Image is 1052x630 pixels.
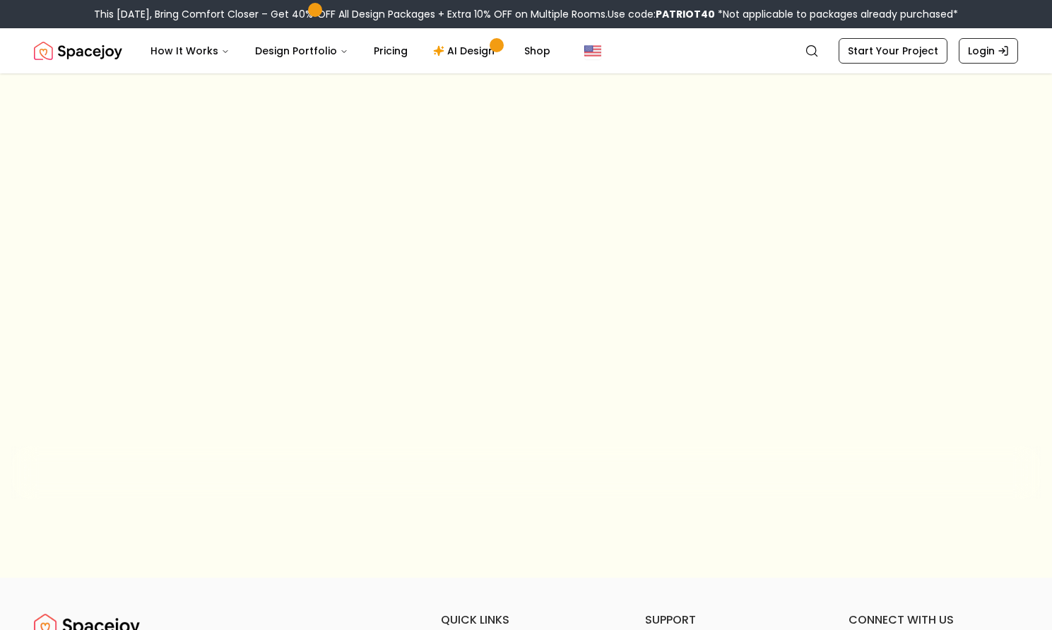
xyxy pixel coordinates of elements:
[849,612,1018,629] h6: connect with us
[34,37,122,65] a: Spacejoy
[139,37,562,65] nav: Main
[608,7,715,21] span: Use code:
[362,37,419,65] a: Pricing
[645,612,815,629] h6: support
[656,7,715,21] b: PATRIOT40
[513,37,562,65] a: Shop
[34,37,122,65] img: Spacejoy Logo
[244,37,360,65] button: Design Portfolio
[422,37,510,65] a: AI Design
[139,37,241,65] button: How It Works
[94,7,958,21] div: This [DATE], Bring Comfort Closer – Get 40% OFF All Design Packages + Extra 10% OFF on Multiple R...
[839,38,947,64] a: Start Your Project
[441,612,610,629] h6: quick links
[715,7,958,21] span: *Not applicable to packages already purchased*
[959,38,1018,64] a: Login
[584,42,601,59] img: United States
[34,28,1018,73] nav: Global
